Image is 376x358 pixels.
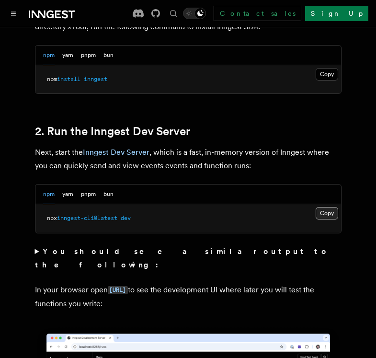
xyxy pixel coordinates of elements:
button: Find something... [168,8,179,19]
span: npm [47,76,57,82]
button: bun [103,46,114,65]
a: Contact sales [214,6,301,21]
strong: You should see a similar output to the following: [35,247,330,269]
a: Sign Up [305,6,368,21]
a: [URL] [108,285,128,294]
span: dev [121,215,131,221]
p: Next, start the , which is a fast, in-memory version of Inngest where you can quickly send and vi... [35,146,342,173]
a: Inngest Dev Server [83,148,149,157]
summary: You should see a similar output to the following: [35,245,342,272]
span: inngest-cli@latest [57,215,117,221]
button: npm [43,185,55,204]
button: npm [43,46,55,65]
span: install [57,76,80,82]
span: npx [47,215,57,221]
button: yarn [62,46,73,65]
code: [URL] [108,286,128,294]
span: inngest [84,76,107,82]
button: yarn [62,185,73,204]
a: 2. Run the Inngest Dev Server [35,125,190,138]
button: pnpm [81,46,96,65]
button: bun [103,185,114,204]
p: In your browser open to see the development UI where later you will test the functions you write: [35,283,342,311]
button: Copy [316,207,338,219]
button: Toggle dark mode [183,8,206,19]
button: Toggle navigation [8,8,19,19]
button: pnpm [81,185,96,204]
button: Copy [316,68,338,81]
